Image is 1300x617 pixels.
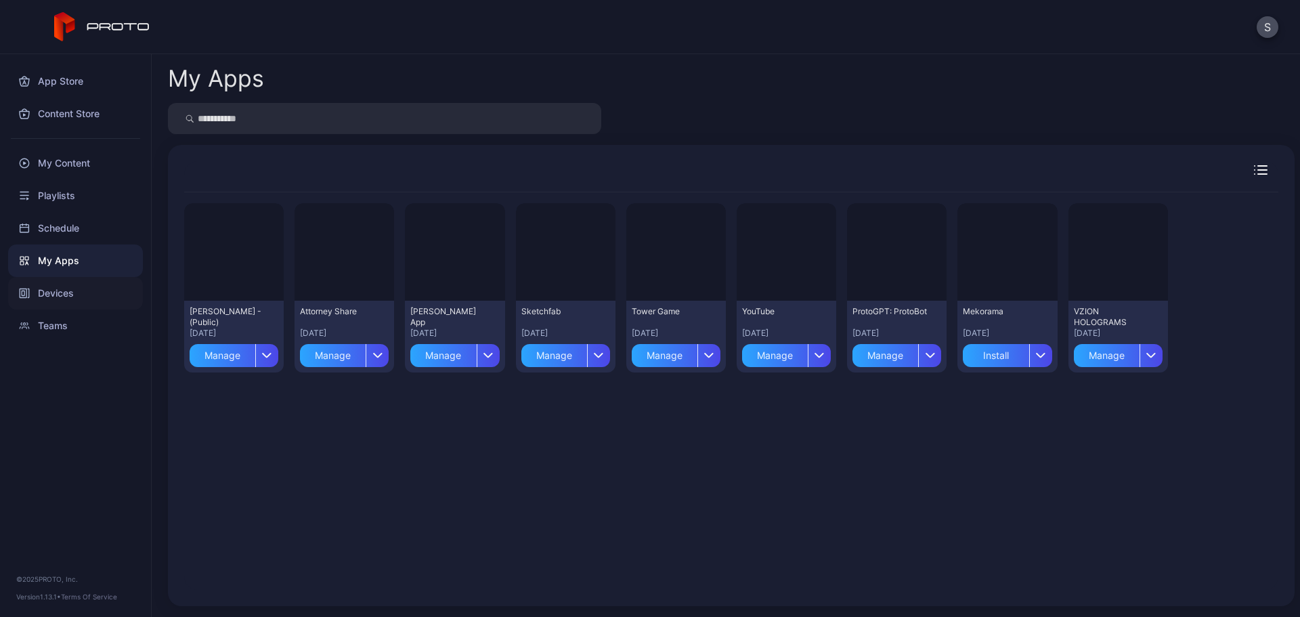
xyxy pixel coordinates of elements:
[8,244,143,277] a: My Apps
[852,306,927,317] div: ProtoGPT: ProtoBot
[852,339,941,367] button: Manage
[190,339,278,367] button: Manage
[632,328,720,339] div: [DATE]
[963,306,1037,317] div: Mekorama
[300,339,389,367] button: Manage
[742,339,831,367] button: Manage
[1257,16,1278,38] button: S
[521,339,610,367] button: Manage
[632,339,720,367] button: Manage
[410,339,499,367] button: Manage
[1074,344,1140,367] div: Manage
[8,310,143,342] a: Teams
[8,179,143,212] a: Playlists
[16,574,135,584] div: © 2025 PROTO, Inc.
[632,306,706,317] div: Tower Game
[852,328,941,339] div: [DATE]
[168,67,264,90] div: My Apps
[190,328,278,339] div: [DATE]
[1074,339,1163,367] button: Manage
[742,328,831,339] div: [DATE]
[1074,306,1148,328] div: VZION HOLOGRAMS
[300,344,366,367] div: Manage
[521,306,596,317] div: Sketchfab
[852,344,918,367] div: Manage
[1074,328,1163,339] div: [DATE]
[742,306,817,317] div: YouTube
[521,344,587,367] div: Manage
[632,344,697,367] div: Manage
[8,212,143,244] a: Schedule
[8,147,143,179] a: My Content
[190,306,264,328] div: David N Persona - (Public)
[742,344,808,367] div: Manage
[963,328,1052,339] div: [DATE]
[8,65,143,98] a: App Store
[300,306,374,317] div: Attorney Share
[8,277,143,310] a: Devices
[8,98,143,130] a: Content Store
[61,593,117,601] a: Terms Of Service
[410,306,485,328] div: David Selfie App
[16,593,61,601] span: Version 1.13.1 •
[190,344,255,367] div: Manage
[300,328,389,339] div: [DATE]
[521,328,610,339] div: [DATE]
[963,344,1028,367] div: Install
[410,328,499,339] div: [DATE]
[963,339,1052,367] button: Install
[410,344,476,367] div: Manage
